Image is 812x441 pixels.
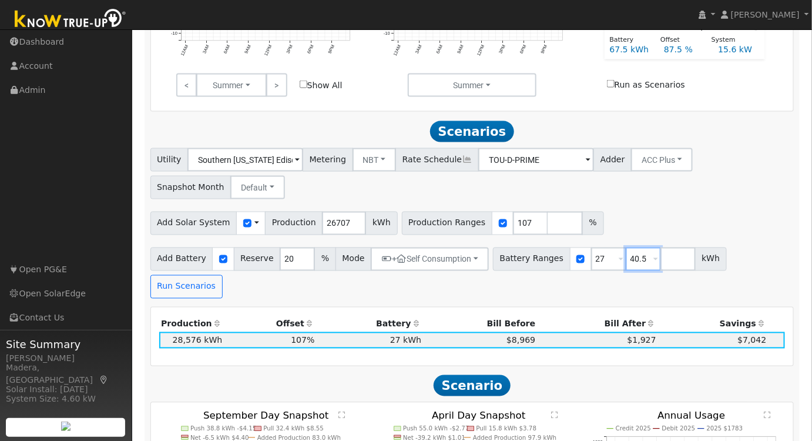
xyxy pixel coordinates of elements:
[171,31,177,36] text: -10
[712,44,766,56] div: 15.6 kW
[424,316,538,332] th: Bill Before
[202,44,210,55] text: 3AM
[234,248,281,271] span: Reserve
[196,73,267,97] button: Summer
[266,73,287,97] a: >
[244,44,253,55] text: 9AM
[6,393,126,405] div: System Size: 4.60 kW
[392,44,402,57] text: 12AM
[180,44,190,57] text: 12AM
[9,6,132,33] img: Know True-Up
[498,44,507,55] text: 3PM
[582,212,603,235] span: %
[187,148,303,172] input: Select a Utility
[402,212,492,235] span: Production Ranges
[6,352,126,365] div: [PERSON_NAME]
[150,248,213,271] span: Add Battery
[731,10,800,19] span: [PERSON_NAME]
[720,319,756,329] span: Savings
[286,44,294,55] text: 3PM
[230,176,285,199] button: Default
[616,425,651,432] text: Credit 2025
[307,44,316,55] text: 6PM
[371,248,489,271] button: +Self Consumption
[457,44,465,55] text: 9AM
[223,44,231,55] text: 6AM
[695,248,727,271] span: kWh
[477,44,486,57] text: 12PM
[6,362,126,386] div: Madera, [GEOGRAPHIC_DATA]
[551,412,558,419] text: 
[338,412,345,419] text: 
[473,434,556,441] text: Added Production 97.9 kWh
[6,336,126,352] span: Site Summary
[257,434,341,441] text: Added Production 83.0 kWh
[477,425,537,432] text: Pull 15.8 kWh $3.78
[593,148,632,172] span: Adder
[176,73,197,97] a: <
[150,148,189,172] span: Utility
[707,425,743,432] text: 2025 $1783
[159,316,224,332] th: Production
[327,44,336,55] text: 9PM
[541,44,549,55] text: 9PM
[300,79,343,92] label: Show All
[434,375,511,396] span: Scenario
[263,425,324,432] text: Pull 32.4 kWh $8.55
[317,332,424,349] td: 27 kWh
[265,212,323,235] span: Production
[538,316,659,332] th: Bill After
[335,248,371,271] span: Mode
[150,275,223,299] button: Run Scenarios
[159,332,224,349] td: 28,576 kWh
[432,410,526,422] text: April Day Snapshot
[303,148,353,172] span: Metering
[403,425,469,432] text: Push 55.0 kWh -$2.77
[384,31,390,36] text: -10
[314,248,335,271] span: %
[764,412,771,419] text: 
[99,375,109,385] a: Map
[478,148,594,172] input: Select a Rate Schedule
[506,336,535,345] span: $8,969
[190,425,257,432] text: Push 38.8 kWh -$4.15
[435,44,444,55] text: 6AM
[365,212,397,235] span: kWh
[414,44,423,55] text: 3AM
[519,44,528,55] text: 6PM
[603,35,655,45] div: Battery
[658,410,726,422] text: Annual Usage
[607,80,615,88] input: Run as Scenarios
[150,212,237,235] span: Add Solar System
[408,73,536,97] button: Summer
[224,316,317,332] th: Offset
[737,336,766,345] span: $7,042
[300,81,307,88] input: Show All
[631,148,693,172] button: ACC Plus
[430,121,514,142] span: Scenarios
[395,148,479,172] span: Rate Schedule
[317,316,424,332] th: Battery
[61,422,71,431] img: retrieve
[6,383,126,396] div: Solar Install: [DATE]
[263,44,273,57] text: 12PM
[628,336,656,345] span: $1,927
[603,44,657,56] div: 67.5 kWh
[353,148,397,172] button: NBT
[493,248,571,271] span: Battery Ranges
[403,434,465,441] text: Net -39.2 kWh $1.01
[705,35,756,45] div: System
[607,79,685,91] label: Run as Scenarios
[655,35,706,45] div: Offset
[190,434,249,441] text: Net -6.5 kWh $4.40
[662,425,696,432] text: Debit 2025
[203,410,329,422] text: September Day Snapshot
[658,44,712,56] div: 87.5 %
[291,336,314,345] span: 107%
[150,176,231,199] span: Snapshot Month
